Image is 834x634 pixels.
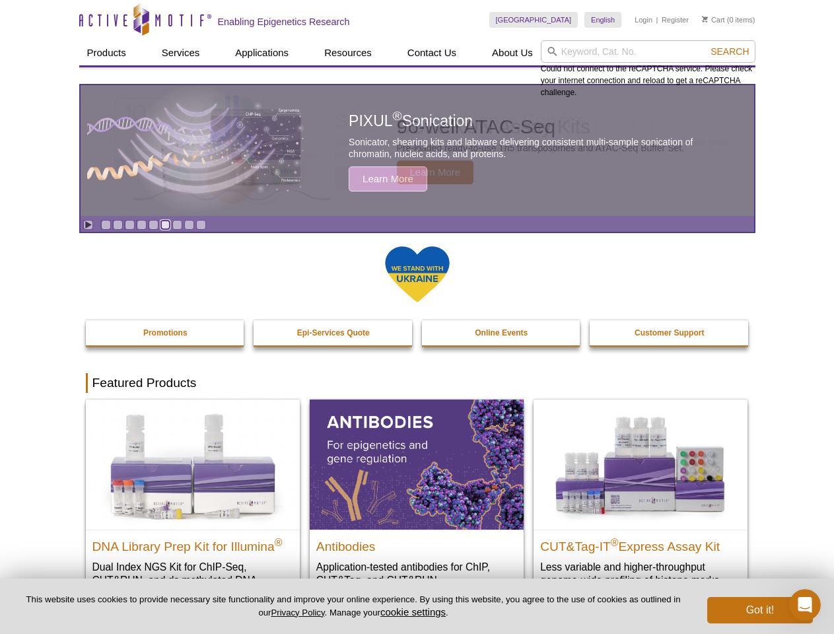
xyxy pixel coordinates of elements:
p: Sonicator, shearing kits and labware delivering consistent multi-sample sonication of chromatin, ... [349,136,724,160]
input: Keyword, Cat. No. [541,40,755,63]
a: Go to slide 7 [172,220,182,230]
span: Learn More [349,166,427,192]
h2: Antibodies [316,534,517,553]
a: Customer Support [590,320,749,345]
p: This website uses cookies to provide necessary site functionality and improve your online experie... [21,594,685,619]
a: Go to slide 3 [125,220,135,230]
li: | [656,12,658,28]
p: Dual Index NGS Kit for ChIP-Seq, CUT&RUN, and ds methylated DNA assays. [92,560,293,600]
a: Go to slide 6 [160,220,170,230]
a: Login [635,15,652,24]
sup: ® [393,110,402,123]
h2: CUT&Tag-IT Express Assay Kit [540,534,741,553]
img: CUT&Tag-IT® Express Assay Kit [534,400,747,529]
a: Go to slide 4 [137,220,147,230]
h2: Enabling Epigenetics Research [218,16,350,28]
img: PIXUL sonication [87,85,305,217]
li: (0 items) [702,12,755,28]
span: PIXUL Sonication [349,112,473,129]
a: Resources [316,40,380,65]
a: Services [154,40,208,65]
a: Go to slide 2 [113,220,123,230]
a: All Antibodies Antibodies Application-tested antibodies for ChIP, CUT&Tag, and CUT&RUN. [310,400,524,600]
button: cookie settings [380,606,446,617]
a: English [584,12,621,28]
a: Go to slide 1 [101,220,111,230]
h2: Featured Products [86,373,749,393]
img: Your Cart [702,16,708,22]
a: Privacy Policy [271,608,324,617]
a: Epi-Services Quote [254,320,413,345]
a: CUT&Tag-IT® Express Assay Kit CUT&Tag-IT®Express Assay Kit Less variable and higher-throughput ge... [534,400,747,600]
a: Go to slide 5 [149,220,158,230]
strong: Epi-Services Quote [297,328,370,337]
a: Cart [702,15,725,24]
a: Online Events [422,320,582,345]
strong: Online Events [475,328,528,337]
a: Register [662,15,689,24]
a: Products [79,40,134,65]
button: Search [707,46,753,57]
div: Could not connect to the reCAPTCHA service. Please check your internet connection and reload to g... [541,40,755,98]
a: [GEOGRAPHIC_DATA] [489,12,578,28]
a: Promotions [86,320,246,345]
strong: Customer Support [635,328,704,337]
img: DNA Library Prep Kit for Illumina [86,400,300,529]
a: Toggle autoplay [83,220,93,230]
img: All Antibodies [310,400,524,529]
a: Applications [227,40,296,65]
p: Application-tested antibodies for ChIP, CUT&Tag, and CUT&RUN. [316,560,517,587]
button: Got it! [707,597,813,623]
p: Less variable and higher-throughput genome-wide profiling of histone marks​. [540,560,741,587]
article: PIXUL Sonication [81,85,754,216]
a: PIXUL sonication PIXUL®Sonication Sonicator, shearing kits and labware delivering consistent mult... [81,85,754,216]
a: Contact Us [400,40,464,65]
strong: Promotions [143,328,188,337]
a: Go to slide 8 [184,220,194,230]
sup: ® [611,536,619,547]
sup: ® [275,536,283,547]
a: DNA Library Prep Kit for Illumina DNA Library Prep Kit for Illumina® Dual Index NGS Kit for ChIP-... [86,400,300,613]
img: We Stand With Ukraine [384,245,450,304]
a: Go to slide 9 [196,220,206,230]
a: About Us [484,40,541,65]
h2: DNA Library Prep Kit for Illumina [92,534,293,553]
span: Search [711,46,749,57]
iframe: Intercom live chat [789,589,821,621]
